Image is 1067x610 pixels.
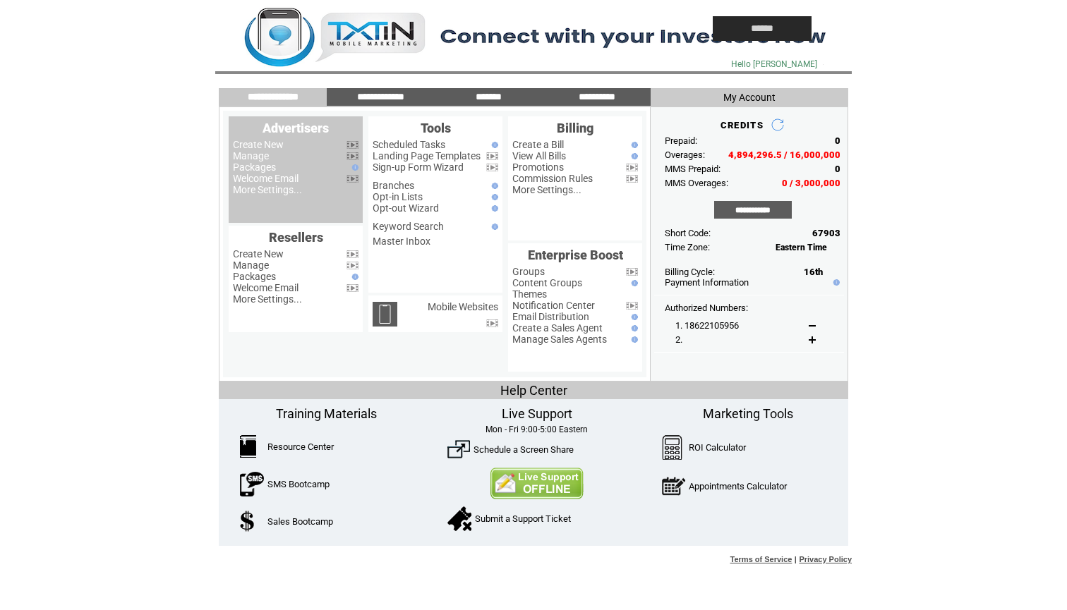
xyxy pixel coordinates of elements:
[512,300,595,311] a: Notification Center
[233,173,299,184] a: Welcome Email
[240,511,256,532] img: SalesBootcamp.png
[240,472,264,496] img: SMSBootcamp.png
[662,474,685,499] img: AppointmentCalc.png
[665,150,705,160] span: Overages:
[626,302,638,310] img: video.png
[490,468,584,499] img: Contact Us
[421,121,451,135] span: Tools
[512,139,564,150] a: Create a Bill
[346,152,358,160] img: video.png
[488,205,498,212] img: help.gif
[346,262,358,269] img: video.png
[240,435,256,458] img: ResourceCenter.png
[267,441,334,452] a: Resource Center
[665,277,749,288] a: Payment Information
[628,325,638,331] img: help.gif
[373,180,414,191] a: Branches
[723,92,776,103] span: My Account
[447,438,470,460] img: ScreenShare.png
[628,336,638,343] img: help.gif
[233,282,299,293] a: Welcome Email
[233,184,302,195] a: More Settings...
[728,150,840,160] span: 4,894,296.5 / 16,000,000
[835,164,840,174] span: 0
[233,248,284,260] a: Create New
[346,250,358,258] img: video.png
[675,334,682,345] span: 2.
[488,194,498,200] img: help.gif
[428,301,498,312] a: Mobile Websites
[512,277,582,288] a: Content Groups
[475,513,571,524] a: Submit a Support Ticket
[782,178,840,188] span: 0 / 3,000,000
[488,183,498,189] img: help.gif
[373,150,481,161] a: Landing Page Templates
[628,142,638,148] img: help.gif
[812,228,840,238] span: 67903
[447,506,471,531] img: SupportTicket.png
[665,228,711,238] span: Short Code:
[346,284,358,292] img: video.png
[512,334,607,345] a: Manage Sales Agents
[373,139,445,150] a: Scheduled Tasks
[703,406,793,421] span: Marketing Tools
[233,293,302,305] a: More Settings...
[662,435,683,460] img: Calculator.png
[373,302,397,327] img: mobile-websites.png
[512,184,581,195] a: More Settings...
[373,161,464,173] a: Sign-up Form Wizard
[512,150,566,161] a: View All Bills
[500,383,567,398] span: Help Center
[665,135,697,146] span: Prepaid:
[373,202,439,214] a: Opt-out Wizard
[730,555,792,563] a: Terms of Service
[665,178,728,188] span: MMS Overages:
[799,555,852,563] a: Privacy Policy
[665,164,721,174] span: MMS Prepaid:
[269,230,323,245] span: Resellers
[349,274,358,280] img: help.gif
[512,288,547,300] a: Themes
[373,221,444,232] a: Keyword Search
[486,319,498,327] img: video.png
[488,224,498,230] img: help.gif
[263,121,329,135] span: Advertisers
[628,280,638,286] img: help.gif
[528,248,623,262] span: Enterprise Boost
[628,314,638,320] img: help.gif
[502,406,572,421] span: Live Support
[665,267,715,277] span: Billing Cycle:
[233,150,269,161] a: Manage
[557,121,593,135] span: Billing
[233,260,269,271] a: Manage
[512,322,603,334] a: Create a Sales Agent
[486,425,588,434] span: Mon - Fri 9:00-5:00 Eastern
[721,120,764,130] span: CREDITS
[373,236,430,247] a: Master Inbox
[346,175,358,183] img: video.png
[486,152,498,160] img: video.png
[626,175,638,183] img: video.png
[628,153,638,159] img: help.gif
[474,444,574,455] a: Schedule a Screen Share
[665,242,710,252] span: Time Zone:
[626,268,638,276] img: video.png
[488,142,498,148] img: help.gif
[512,311,589,322] a: Email Distribution
[689,481,787,492] a: Appointments Calculator
[267,479,330,489] a: SMS Bootcamp
[373,191,423,202] a: Opt-in Lists
[675,320,739,331] span: 1. 18622105956
[512,161,564,173] a: Promotions
[665,303,748,313] span: Authorized Numbers:
[626,164,638,171] img: video.png
[276,406,377,421] span: Training Materials
[486,164,498,171] img: video.png
[349,164,358,171] img: help.gif
[233,139,284,150] a: Create New
[512,173,593,184] a: Commission Rules
[512,266,545,277] a: Groups
[795,555,797,563] span: |
[731,59,817,69] span: Hello [PERSON_NAME]
[830,279,840,286] img: help.gif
